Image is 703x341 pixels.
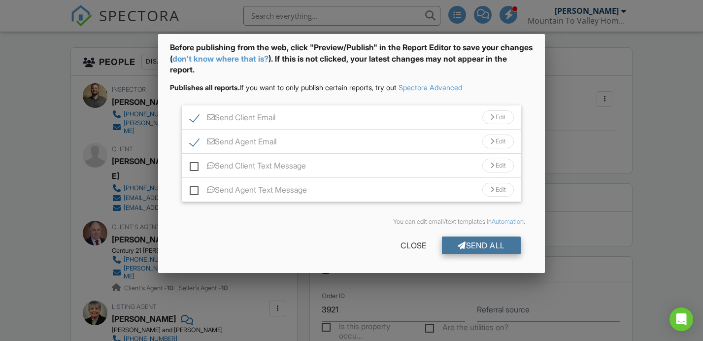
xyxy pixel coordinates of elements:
strong: Publishes all reports. [170,83,240,92]
div: Edit [482,135,514,148]
a: Spectora Advanced [399,83,462,92]
div: Edit [482,110,514,124]
div: Before publishing from the web, click "Preview/Publish" in the Report Editor to save your changes... [170,42,533,83]
label: Send Client Email [190,113,275,125]
div: Edit [482,159,514,172]
span: If you want to only publish certain reports, try out [170,83,397,92]
div: Open Intercom Messenger [670,307,693,331]
label: Send Agent Email [190,137,276,149]
label: Send Agent Text Message [190,185,307,198]
div: Send All [442,237,521,254]
div: Edit [482,183,514,197]
div: You can edit email/text templates in . [178,218,525,226]
label: Send Client Text Message [190,161,306,173]
a: don't know where that is? [172,54,268,64]
div: Close [385,237,442,254]
a: Automation [492,218,524,225]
